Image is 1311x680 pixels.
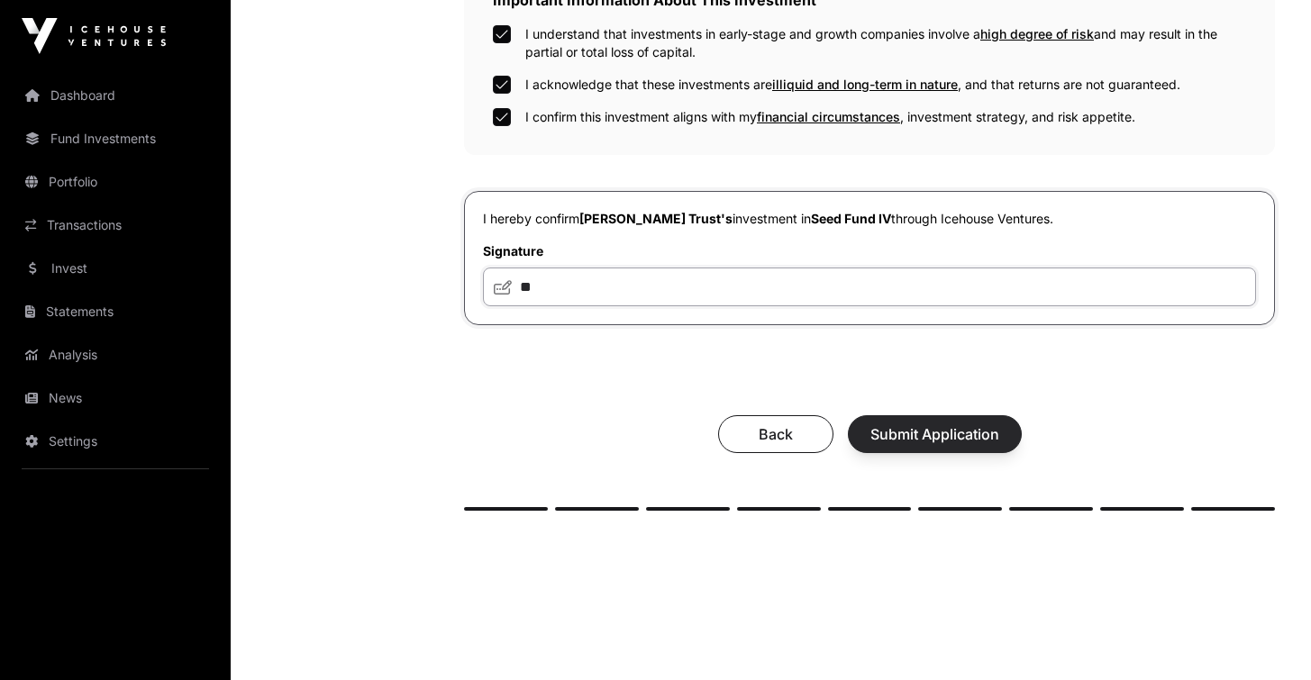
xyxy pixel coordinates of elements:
[741,423,811,445] span: Back
[483,210,1256,228] p: I hereby confirm investment in through Icehouse Ventures.
[579,211,733,226] span: [PERSON_NAME] Trust's
[525,76,1180,94] label: I acknowledge that these investments are , and that returns are not guaranteed.
[22,18,166,54] img: Icehouse Ventures Logo
[718,415,833,453] button: Back
[14,249,216,288] a: Invest
[525,108,1135,126] label: I confirm this investment aligns with my , investment strategy, and risk appetite.
[14,205,216,245] a: Transactions
[14,292,216,331] a: Statements
[525,25,1246,61] label: I understand that investments in early-stage and growth companies involve a and may result in the...
[14,378,216,418] a: News
[14,162,216,202] a: Portfolio
[870,423,999,445] span: Submit Application
[483,242,1256,260] label: Signature
[14,119,216,159] a: Fund Investments
[848,415,1022,453] button: Submit Application
[772,77,958,92] span: illiquid and long-term in nature
[1221,594,1311,680] iframe: Chat Widget
[757,109,900,124] span: financial circumstances
[980,26,1094,41] span: high degree of risk
[811,211,891,226] span: Seed Fund IV
[14,76,216,115] a: Dashboard
[14,335,216,375] a: Analysis
[14,422,216,461] a: Settings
